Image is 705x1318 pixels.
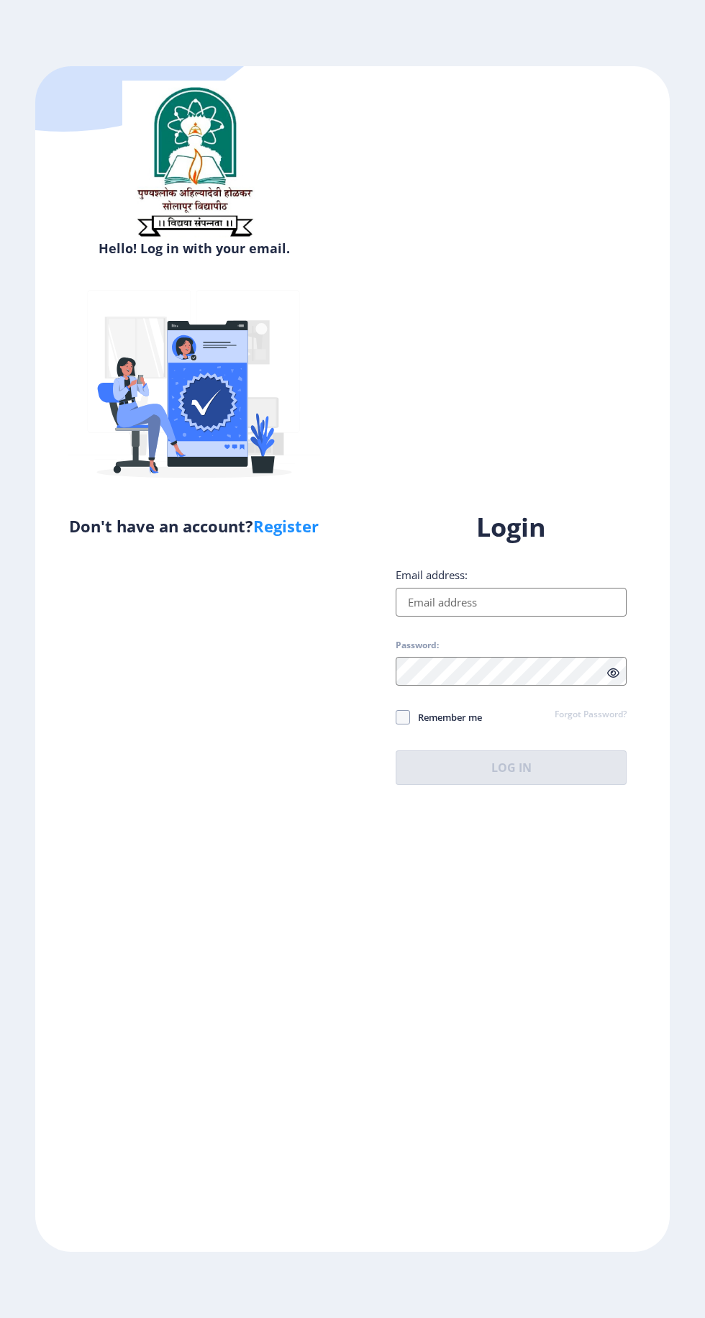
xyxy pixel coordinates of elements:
a: Register [253,515,319,537]
button: Log In [396,750,627,785]
label: Email address: [396,568,468,582]
span: Remember me [410,709,482,726]
a: Forgot Password? [555,709,627,722]
img: Verified-rafiki.svg [68,263,320,514]
h6: Hello! Log in with your email. [46,240,342,257]
input: Email address [396,588,627,617]
img: sulogo.png [122,81,266,243]
h5: Don't have an account? [46,514,342,537]
label: Password: [396,640,439,651]
h1: Login [396,510,627,545]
